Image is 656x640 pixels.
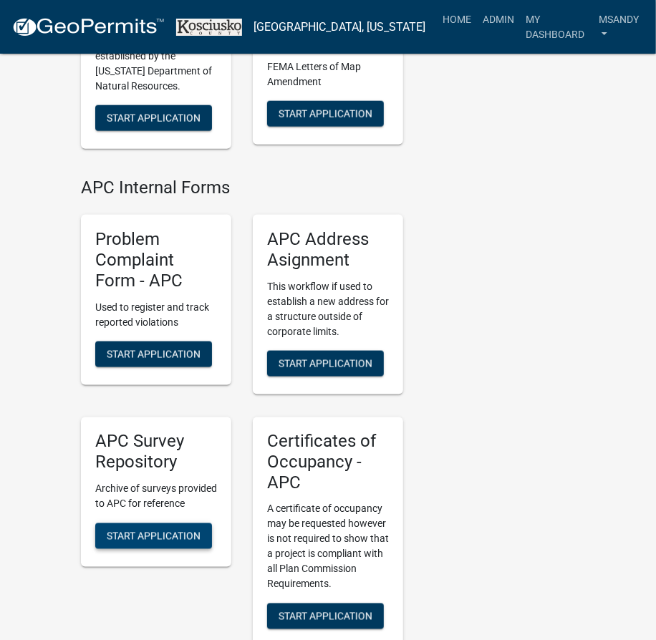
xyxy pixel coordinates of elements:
a: msandy [593,6,645,48]
h5: APC Address Asignment [267,229,389,271]
span: Start Application [107,112,201,123]
p: Archive of surveys provided to APC for reference [95,482,217,512]
span: Start Application [279,357,372,369]
p: Listing of established Base Flood Elevations established by the [US_STATE] Department of Natural ... [95,19,217,94]
a: Admin [477,6,520,33]
button: Start Application [267,101,384,127]
img: Kosciusko County, Indiana [176,19,242,36]
p: Used to register and track reported violations [95,300,217,330]
span: Start Application [279,611,372,622]
span: Start Application [107,348,201,359]
h5: APC Survey Repository [95,432,217,473]
button: Start Application [267,603,384,629]
p: A certificate of occupancy may be requested however is not required to show that a project is com... [267,502,389,592]
h5: Certificates of Occupancy - APC [267,432,389,493]
button: Start Application [95,341,212,367]
button: Start Application [95,523,212,549]
a: [GEOGRAPHIC_DATA], [US_STATE] [254,15,425,39]
span: Start Application [279,108,372,120]
button: Start Application [267,351,384,377]
p: FEMA Letters of Map Amendment [267,59,389,89]
a: My Dashboard [520,6,593,48]
a: Home [437,6,477,33]
h4: APC Internal Forms [81,178,403,198]
h5: Problem Complaint Form - APC [95,229,217,291]
span: Start Application [107,530,201,541]
p: This workflow if used to establish a new address for a structure outside of corporate limits. [267,279,389,339]
button: Start Application [95,105,212,131]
